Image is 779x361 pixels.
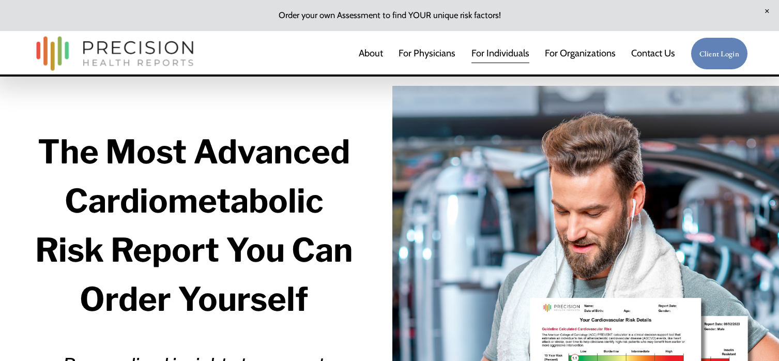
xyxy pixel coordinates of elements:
a: Client Login [691,37,748,70]
strong: The Most Advanced Cardiometabolic Risk Report You Can Order Yourself [35,132,360,319]
img: Precision Health Reports [31,32,198,76]
a: Contact Us [631,43,675,64]
span: For Organizations [545,44,616,63]
a: About [359,43,383,64]
a: For Physicians [399,43,455,64]
a: For Individuals [471,43,529,64]
a: folder dropdown [545,43,616,64]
